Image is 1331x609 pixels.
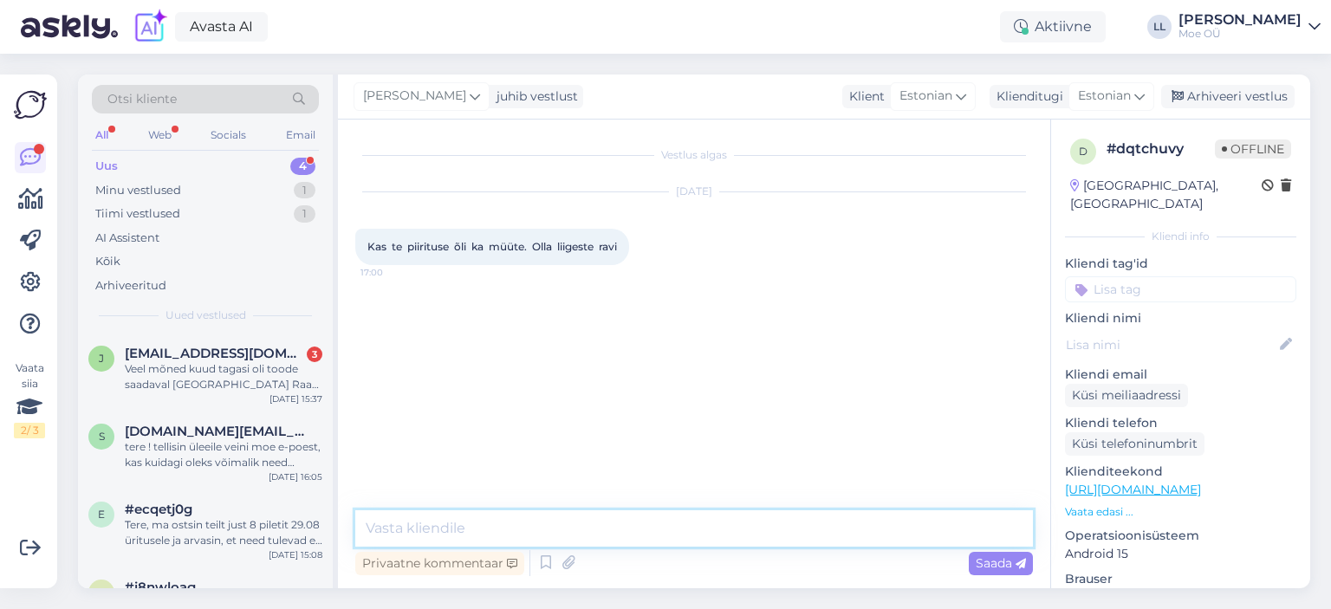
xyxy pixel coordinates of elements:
[290,158,315,175] div: 4
[1065,255,1296,273] p: Kliendi tag'id
[899,87,952,106] span: Estonian
[175,12,268,42] a: Avasta AI
[1065,482,1201,497] a: [URL][DOMAIN_NAME]
[367,240,617,253] span: Kas te piirituse õli ka müüte. Olla liigeste ravi
[294,182,315,199] div: 1
[1065,414,1296,432] p: Kliendi telefon
[294,205,315,223] div: 1
[1065,432,1204,456] div: Küsi telefoninumbrit
[145,124,175,146] div: Web
[125,580,196,595] span: #i8nwloag
[92,124,112,146] div: All
[1065,276,1296,302] input: Lisa tag
[360,266,425,279] span: 17:00
[99,352,104,365] span: j
[132,9,168,45] img: explore-ai
[125,517,322,548] div: Tere, ma ostsin teilt just 8 piletit 29.08 üritusele ja arvasin, et need tulevad e- mailile nagu ...
[307,347,322,362] div: 3
[355,147,1033,163] div: Vestlus algas
[95,158,118,175] div: Uus
[100,586,103,599] span: i
[98,508,105,521] span: e
[1065,463,1296,481] p: Klienditeekond
[490,87,578,106] div: juhib vestlust
[842,87,885,106] div: Klient
[125,439,322,470] div: tere ! tellisin üleeile veini moe e-poest, kas kuidagi oleks võimalik need [PERSON_NAME] saada?
[1178,27,1302,41] div: Moe OÜ
[166,308,246,323] span: Uued vestlused
[1066,335,1276,354] input: Lisa nimi
[976,555,1026,571] span: Saada
[269,470,322,483] div: [DATE] 16:05
[1065,384,1188,407] div: Küsi meiliaadressi
[355,184,1033,199] div: [DATE]
[355,552,524,575] div: Privaatne kommentaar
[1065,545,1296,563] p: Android 15
[1147,15,1172,39] div: LL
[1215,139,1291,159] span: Offline
[1065,527,1296,545] p: Operatsioonisüsteem
[269,392,322,405] div: [DATE] 15:37
[1065,229,1296,244] div: Kliendi info
[95,205,180,223] div: Tiimi vestlused
[207,124,250,146] div: Socials
[1065,366,1296,384] p: Kliendi email
[269,548,322,561] div: [DATE] 15:08
[125,346,305,361] span: jargo.pytsep@gmail.com
[107,90,177,108] span: Otsi kliente
[1079,145,1088,158] span: d
[1065,570,1296,588] p: Brauser
[282,124,319,146] div: Email
[1178,13,1321,41] a: [PERSON_NAME]Moe OÜ
[125,424,305,439] span: s.aasma.sa@gmail.com
[1000,11,1106,42] div: Aktiivne
[125,502,192,517] span: #ecqetj0g
[95,253,120,270] div: Kõik
[1178,13,1302,27] div: [PERSON_NAME]
[95,277,166,295] div: Arhiveeritud
[125,361,322,392] div: Veel mõned kuud tagasi oli toode saadaval [GEOGRAPHIC_DATA] Raadi Selveris, kuid [PERSON_NAME] po...
[99,430,105,443] span: s
[1161,85,1295,108] div: Arhiveeri vestlus
[990,87,1063,106] div: Klienditugi
[1065,504,1296,520] p: Vaata edasi ...
[14,423,45,438] div: 2 / 3
[1078,87,1131,106] span: Estonian
[14,360,45,438] div: Vaata siia
[1065,309,1296,327] p: Kliendi nimi
[1070,177,1262,213] div: [GEOGRAPHIC_DATA], [GEOGRAPHIC_DATA]
[95,230,159,247] div: AI Assistent
[1107,139,1215,159] div: # dqtchuvy
[95,182,181,199] div: Minu vestlused
[363,87,466,106] span: [PERSON_NAME]
[14,88,47,121] img: Askly Logo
